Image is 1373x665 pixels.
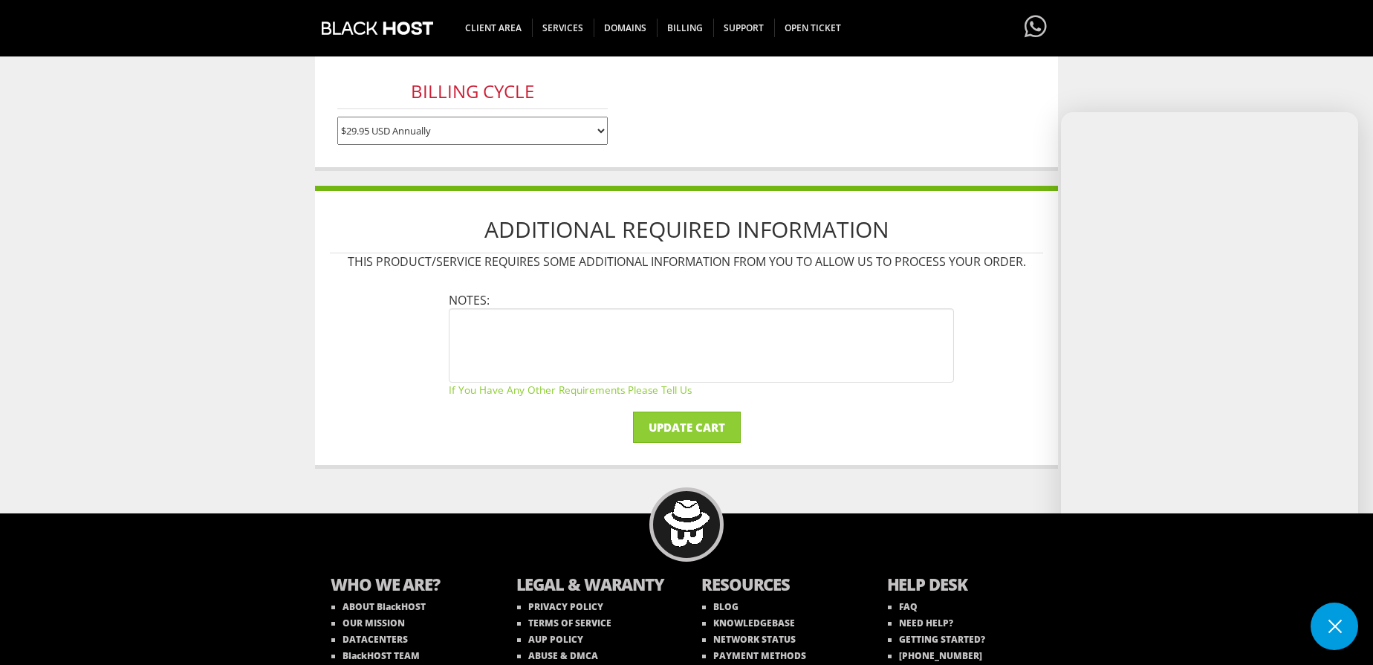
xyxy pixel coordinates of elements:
[701,573,857,599] b: RESOURCES
[888,600,918,613] a: FAQ
[331,573,487,599] b: WHO WE ARE?
[702,633,796,646] a: NETWORK STATUS
[517,633,583,646] a: AUP POLICY
[337,74,608,109] h3: Billing Cycle
[517,600,603,613] a: PRIVACY POLICY
[516,573,672,599] b: LEGAL & WARANTY
[449,383,954,397] small: If you have any other requirements please tell us
[330,206,1043,253] h1: Additional Required Information
[713,19,775,37] span: Support
[888,633,985,646] a: GETTING STARTED?
[532,19,594,37] span: SERVICES
[887,573,1043,599] b: HELP DESK
[517,617,611,629] a: TERMS OF SERVICE
[331,617,405,629] a: OUR MISSION
[663,500,710,547] img: BlackHOST mascont, Blacky.
[517,649,598,662] a: ABUSE & DMCA
[774,19,851,37] span: Open Ticket
[455,19,533,37] span: CLIENT AREA
[331,633,408,646] a: DATACENTERS
[330,253,1043,270] p: This product/service requires some additional information from you to allow us to process your or...
[594,19,658,37] span: Domains
[331,649,420,662] a: BlackHOST TEAM
[702,649,806,662] a: PAYMENT METHODS
[633,412,741,443] input: Update Cart
[331,600,426,613] a: ABOUT BlackHOST
[888,649,982,662] a: [PHONE_NUMBER]
[702,617,795,629] a: KNOWLEDGEBASE
[449,292,954,397] li: Notes:
[888,617,953,629] a: NEED HELP?
[657,19,714,37] span: Billing
[702,600,739,613] a: BLOG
